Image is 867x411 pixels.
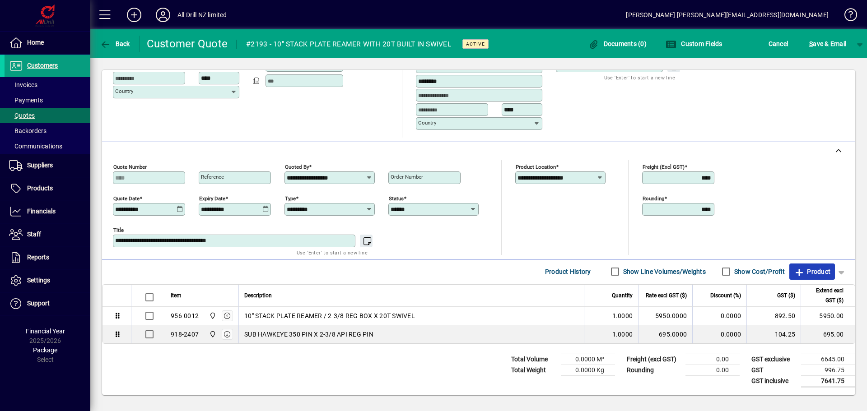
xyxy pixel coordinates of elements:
[147,37,228,51] div: Customer Quote
[586,36,649,52] button: Documents (0)
[561,354,615,365] td: 0.0000 M³
[644,311,687,320] div: 5950.0000
[663,36,725,52] button: Custom Fields
[285,195,296,201] mat-label: Type
[26,328,65,335] span: Financial Year
[541,263,595,280] button: Product History
[746,307,801,325] td: 892.50
[806,286,844,305] span: Extend excl GST ($)
[612,311,633,320] span: 1.0000
[171,291,182,300] span: Item
[794,264,830,279] span: Product
[177,8,227,22] div: All Drill NZ limited
[5,92,90,108] a: Payments
[113,195,140,201] mat-label: Quote date
[685,354,740,365] td: 0.00
[171,311,199,320] div: 956-0012
[5,223,90,246] a: Staff
[692,325,746,343] td: 0.0000
[561,365,615,375] td: 0.0000 Kg
[27,231,41,238] span: Staff
[604,72,675,83] mat-hint: Use 'Enter' to start a new line
[801,325,855,343] td: 695.00
[27,39,44,46] span: Home
[5,77,90,92] a: Invoices
[710,291,741,300] span: Discount (%)
[747,375,801,387] td: GST inclusive
[391,174,423,180] mat-label: Order number
[115,88,133,94] mat-label: Country
[809,40,813,47] span: S
[801,354,855,365] td: 6645.00
[644,330,687,339] div: 695.0000
[149,7,177,23] button: Profile
[244,311,415,320] span: 10" STACK PLATE REAMER / 2-3/8 REG BOX X 20T SWIVEL
[244,330,373,339] span: SUB HAWKEYE 350 PIN X 2-3/8 API REG PIN
[33,346,57,354] span: Package
[171,330,199,339] div: 918-2407
[746,325,801,343] td: 104.25
[27,300,50,307] span: Support
[643,163,685,170] mat-label: Freight (excl GST)
[5,108,90,123] a: Quotes
[207,311,217,321] span: All Drill NZ Limited
[5,32,90,54] a: Home
[666,40,722,47] span: Custom Fields
[466,41,485,47] span: Active
[244,291,272,300] span: Description
[9,112,35,119] span: Quotes
[626,8,829,22] div: [PERSON_NAME] [PERSON_NAME][EMAIL_ADDRESS][DOMAIN_NAME]
[389,195,404,201] mat-label: Status
[809,37,846,51] span: ave & Email
[588,40,647,47] span: Documents (0)
[621,267,706,276] label: Show Line Volumes/Weights
[5,139,90,154] a: Communications
[207,329,217,339] span: All Drill NZ Limited
[516,163,556,170] mat-label: Product location
[612,291,633,300] span: Quantity
[246,37,451,51] div: #2193 - 10" STACK PLATE REAMER WITH 20T BUILT IN SWIVEL
[732,267,785,276] label: Show Cost/Profit
[622,365,685,375] td: Rounding
[507,354,561,365] td: Total Volume
[5,123,90,139] a: Backorders
[285,163,309,170] mat-label: Quoted by
[5,200,90,223] a: Financials
[612,330,633,339] span: 1.0000
[113,226,124,233] mat-label: Title
[199,195,225,201] mat-label: Expiry date
[100,40,130,47] span: Back
[9,127,47,134] span: Backorders
[9,143,62,150] span: Communications
[805,36,851,52] button: Save & Email
[5,269,90,292] a: Settings
[113,163,147,170] mat-label: Quote number
[120,7,149,23] button: Add
[838,2,856,31] a: Knowledge Base
[801,365,855,375] td: 996.75
[622,354,685,365] td: Freight (excl GST)
[789,263,835,280] button: Product
[747,354,801,365] td: GST exclusive
[27,185,53,192] span: Products
[27,277,50,284] span: Settings
[5,154,90,177] a: Suppliers
[777,291,795,300] span: GST ($)
[9,97,43,104] span: Payments
[747,365,801,375] td: GST
[801,375,855,387] td: 7641.75
[27,208,56,215] span: Financials
[5,177,90,200] a: Products
[90,36,140,52] app-page-header-button: Back
[418,120,436,126] mat-label: Country
[98,36,132,52] button: Back
[27,162,53,169] span: Suppliers
[507,365,561,375] td: Total Weight
[769,37,788,51] span: Cancel
[201,174,224,180] mat-label: Reference
[297,247,368,258] mat-hint: Use 'Enter' to start a new line
[5,246,90,269] a: Reports
[5,292,90,315] a: Support
[545,264,591,279] span: Product History
[643,195,664,201] mat-label: Rounding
